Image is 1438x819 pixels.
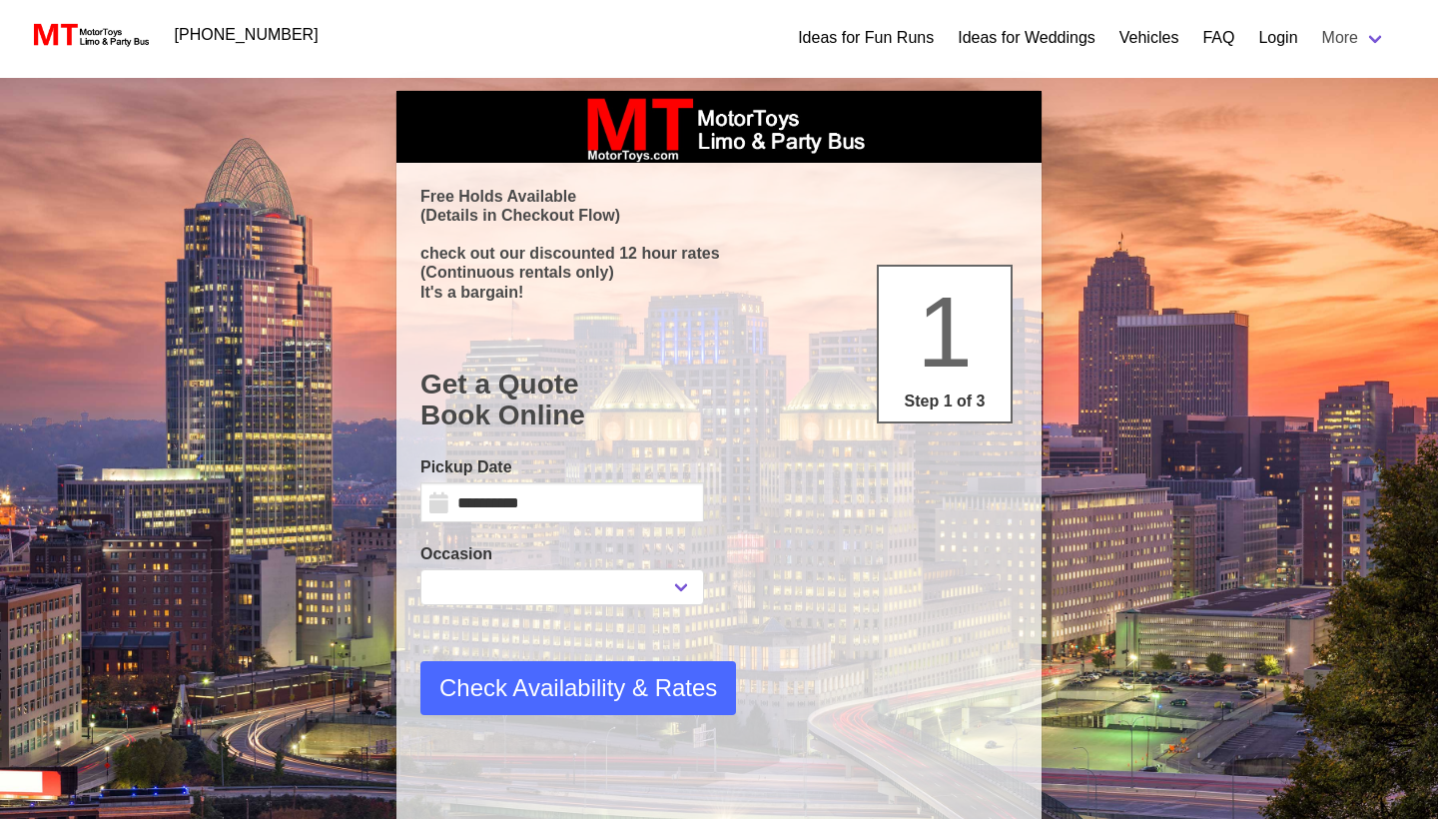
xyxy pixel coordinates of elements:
span: 1 [917,276,973,388]
a: Vehicles [1119,26,1179,50]
label: Occasion [420,542,704,566]
a: More [1310,18,1398,58]
p: (Continuous rentals only) [420,263,1018,282]
a: FAQ [1202,26,1234,50]
p: It's a bargain! [420,283,1018,302]
a: [PHONE_NUMBER] [163,15,331,55]
a: Ideas for Weddings [958,26,1095,50]
p: check out our discounted 12 hour rates [420,244,1018,263]
a: Login [1258,26,1297,50]
h1: Get a Quote Book Online [420,369,1018,431]
label: Pickup Date [420,455,704,479]
p: Step 1 of 3 [887,390,1003,413]
p: (Details in Checkout Flow) [420,206,1018,225]
a: Ideas for Fun Runs [798,26,934,50]
span: Check Availability & Rates [439,670,717,706]
img: MotorToys Logo [28,21,151,49]
button: Check Availability & Rates [420,661,736,715]
img: box_logo_brand.jpeg [569,91,869,163]
p: Free Holds Available [420,187,1018,206]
